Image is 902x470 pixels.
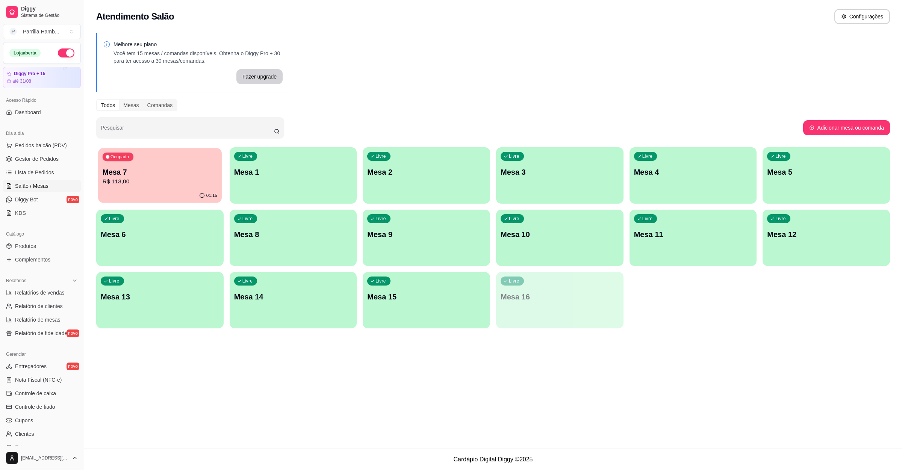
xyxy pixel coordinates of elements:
[775,216,786,222] p: Livre
[3,287,81,299] a: Relatórios de vendas
[3,254,81,266] a: Complementos
[3,428,81,440] a: Clientes
[367,229,486,240] p: Mesa 9
[15,242,36,250] span: Produtos
[15,209,26,217] span: KDS
[767,167,885,177] p: Mesa 5
[642,153,653,159] p: Livre
[3,3,81,21] a: DiggySistema de Gestão
[103,167,217,177] p: Mesa 7
[763,210,890,266] button: LivreMesa 12
[3,240,81,252] a: Produtos
[363,210,490,266] button: LivreMesa 9
[3,24,81,39] button: Select a team
[6,278,26,284] span: Relatórios
[97,100,119,110] div: Todos
[114,50,283,65] p: Você tem 15 mesas / comandas disponíveis. Obtenha o Diggy Pro + 30 para ter acesso a 30 mesas/com...
[21,455,69,461] span: [EMAIL_ADDRESS][DOMAIN_NAME]
[834,9,890,24] button: Configurações
[9,28,17,35] span: P
[375,216,386,222] p: Livre
[630,210,757,266] button: LivreMesa 11
[3,106,81,118] a: Dashboard
[101,292,219,302] p: Mesa 13
[3,387,81,399] a: Controle de caixa
[234,292,353,302] p: Mesa 14
[15,196,38,203] span: Diggy Bot
[14,71,45,77] article: Diggy Pro + 15
[236,69,283,84] button: Fazer upgrade
[15,329,67,337] span: Relatório de fidelidade
[3,401,81,413] a: Controle de fiado
[15,169,54,176] span: Lista de Pedidos
[23,28,59,35] div: Parrilla Hamb ...
[96,11,174,23] h2: Atendimento Salão
[803,120,890,135] button: Adicionar mesa ou comanda
[501,292,619,302] p: Mesa 16
[363,272,490,328] button: LivreMesa 15
[763,147,890,204] button: LivreMesa 5
[496,210,624,266] button: LivreMesa 10
[15,109,41,116] span: Dashboard
[363,147,490,204] button: LivreMesa 2
[21,6,78,12] span: Diggy
[242,216,253,222] p: Livre
[3,441,81,453] a: Estoque
[775,153,786,159] p: Livre
[642,216,653,222] p: Livre
[15,155,59,163] span: Gestor de Pedidos
[98,148,221,203] button: OcupadaMesa 7R$ 113,0001:15
[15,376,62,384] span: Nota Fiscal (NFC-e)
[101,127,274,135] input: Pesquisar
[3,67,81,88] a: Diggy Pro + 15até 31/08
[3,449,81,467] button: [EMAIL_ADDRESS][DOMAIN_NAME]
[3,327,81,339] a: Relatório de fidelidadenovo
[242,153,253,159] p: Livre
[15,142,67,149] span: Pedidos balcão (PDV)
[509,153,519,159] p: Livre
[15,403,55,411] span: Controle de fiado
[630,147,757,204] button: LivreMesa 4
[21,12,78,18] span: Sistema de Gestão
[96,272,224,328] button: LivreMesa 13
[501,167,619,177] p: Mesa 3
[206,193,217,199] p: 01:15
[767,229,885,240] p: Mesa 12
[15,417,33,424] span: Cupons
[3,139,81,151] button: Pedidos balcão (PDV)
[501,229,619,240] p: Mesa 10
[634,167,752,177] p: Mesa 4
[3,300,81,312] a: Relatório de clientes
[15,289,65,296] span: Relatórios de vendas
[367,167,486,177] p: Mesa 2
[375,153,386,159] p: Livre
[234,167,353,177] p: Mesa 1
[3,228,81,240] div: Catálogo
[109,278,120,284] p: Livre
[3,180,81,192] a: Salão / Mesas
[15,302,63,310] span: Relatório de clientes
[3,374,81,386] a: Nota Fiscal (NFC-e)
[3,207,81,219] a: KDS
[3,348,81,360] div: Gerenciar
[496,272,624,328] button: LivreMesa 16
[96,210,224,266] button: LivreMesa 6
[375,278,386,284] p: Livre
[367,292,486,302] p: Mesa 15
[15,316,61,323] span: Relatório de mesas
[84,449,902,470] footer: Cardápio Digital Diggy © 2025
[234,229,353,240] p: Mesa 8
[3,94,81,106] div: Acesso Rápido
[3,153,81,165] a: Gestor de Pedidos
[119,100,143,110] div: Mesas
[15,363,47,370] span: Entregadores
[103,177,217,186] p: R$ 113,00
[12,78,31,84] article: até 31/08
[15,256,50,263] span: Complementos
[230,272,357,328] button: LivreMesa 14
[3,414,81,426] a: Cupons
[9,49,41,57] div: Loja aberta
[3,193,81,206] a: Diggy Botnovo
[15,182,48,190] span: Salão / Mesas
[110,154,129,160] p: Ocupada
